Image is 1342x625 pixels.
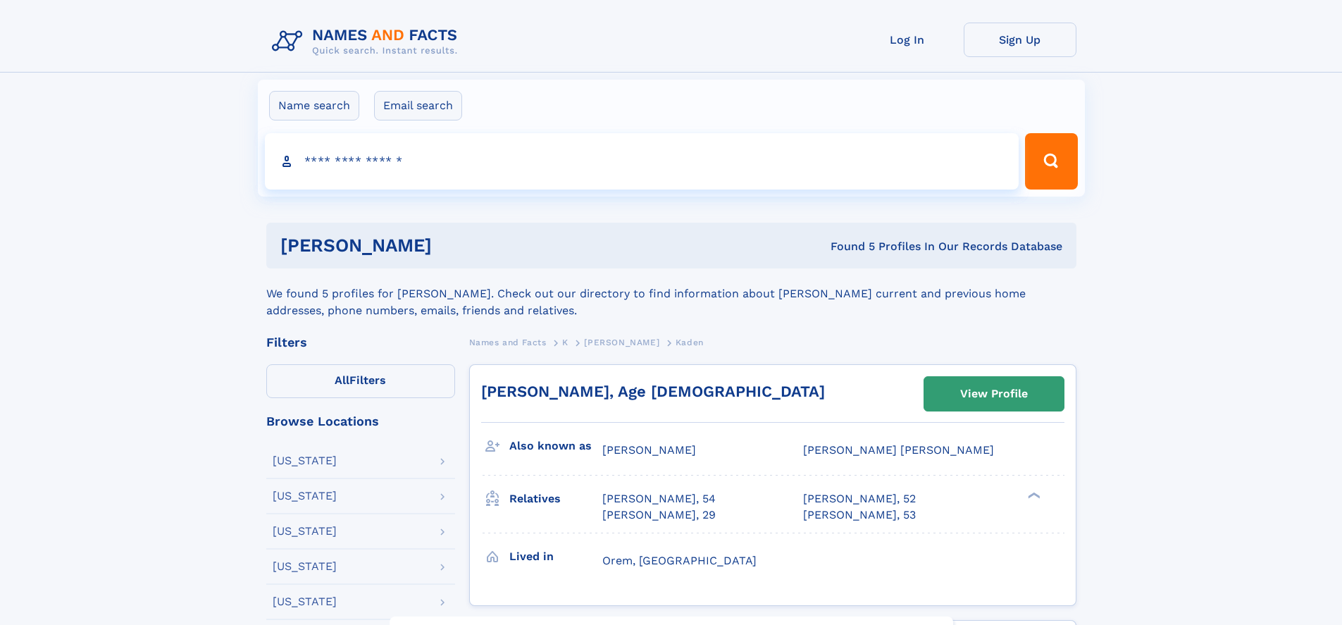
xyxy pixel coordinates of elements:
div: [US_STATE] [273,526,337,537]
span: [PERSON_NAME] [PERSON_NAME] [803,443,994,457]
h1: [PERSON_NAME] [280,237,631,254]
button: Search Button [1025,133,1077,190]
div: [US_STATE] [273,561,337,572]
div: [US_STATE] [273,455,337,466]
span: Kaden [676,338,704,347]
a: View Profile [924,377,1064,411]
a: [PERSON_NAME], 53 [803,507,916,523]
a: K [562,333,569,351]
img: Logo Names and Facts [266,23,469,61]
div: Found 5 Profiles In Our Records Database [631,239,1062,254]
label: Name search [269,91,359,120]
a: [PERSON_NAME], Age [DEMOGRAPHIC_DATA] [481,383,825,400]
span: [PERSON_NAME] [584,338,659,347]
h3: Lived in [509,545,602,569]
input: search input [265,133,1019,190]
div: Browse Locations [266,415,455,428]
h3: Relatives [509,487,602,511]
a: [PERSON_NAME], 29 [602,507,716,523]
a: [PERSON_NAME] [584,333,659,351]
div: Filters [266,336,455,349]
div: View Profile [960,378,1028,410]
a: [PERSON_NAME], 54 [602,491,716,507]
a: [PERSON_NAME], 52 [803,491,916,507]
a: Names and Facts [469,333,547,351]
span: [PERSON_NAME] [602,443,696,457]
div: We found 5 profiles for [PERSON_NAME]. Check out our directory to find information about [PERSON_... [266,268,1076,319]
label: Email search [374,91,462,120]
div: [US_STATE] [273,490,337,502]
span: All [335,373,349,387]
label: Filters [266,364,455,398]
div: [US_STATE] [273,596,337,607]
h3: Also known as [509,434,602,458]
a: Sign Up [964,23,1076,57]
span: K [562,338,569,347]
div: ❯ [1024,491,1041,500]
span: Orem, [GEOGRAPHIC_DATA] [602,554,757,567]
a: Log In [851,23,964,57]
